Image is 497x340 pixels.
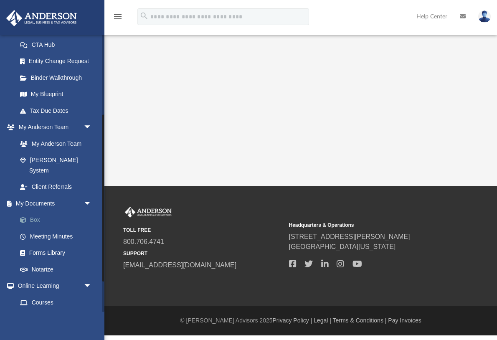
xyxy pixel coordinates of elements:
a: My Blueprint [12,86,100,103]
a: My Anderson Teamarrow_drop_down [6,119,100,136]
a: Box [12,212,104,228]
img: Anderson Advisors Platinum Portal [4,10,79,26]
a: Legal | [314,317,331,324]
i: menu [113,12,123,22]
a: [EMAIL_ADDRESS][DOMAIN_NAME] [123,261,236,269]
a: Meeting Minutes [12,228,104,245]
div: © [PERSON_NAME] Advisors 2025 [104,316,497,325]
a: Privacy Policy | [273,317,312,324]
img: User Pic [478,10,491,23]
span: arrow_drop_down [84,278,100,295]
a: Pay Invoices [388,317,421,324]
i: search [139,11,149,20]
a: CTA Hub [12,36,104,53]
img: Anderson Advisors Platinum Portal [123,207,173,218]
a: [GEOGRAPHIC_DATA][US_STATE] [289,243,396,250]
a: Video Training [12,311,96,327]
a: Binder Walkthrough [12,69,104,86]
a: menu [113,16,123,22]
span: arrow_drop_down [84,119,100,136]
a: Courses [12,294,100,311]
a: 800.706.4741 [123,238,164,245]
small: Headquarters & Operations [289,221,449,229]
a: [PERSON_NAME] System [12,152,100,179]
a: Client Referrals [12,179,100,195]
a: Notarize [12,261,104,278]
a: [STREET_ADDRESS][PERSON_NAME] [289,233,410,240]
small: TOLL FREE [123,226,283,234]
a: Terms & Conditions | [333,317,387,324]
a: My Documentsarrow_drop_down [6,195,104,212]
a: Entity Change Request [12,53,104,70]
small: SUPPORT [123,250,283,257]
a: Tax Due Dates [12,102,104,119]
a: Online Learningarrow_drop_down [6,278,100,294]
a: My Anderson Team [12,135,96,152]
span: arrow_drop_down [84,195,100,212]
a: Forms Library [12,245,100,261]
